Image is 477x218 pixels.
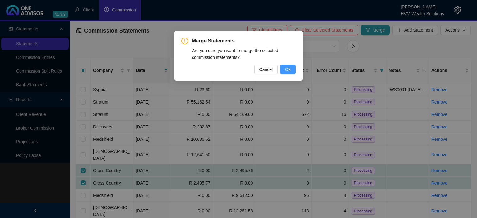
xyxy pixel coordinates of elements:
[280,65,296,74] button: Ok
[192,47,296,61] div: Are you sure you want to merge the selected commission statements?
[259,66,273,73] span: Cancel
[181,38,188,44] span: exclamation-circle
[192,37,296,45] span: Merge Statements
[285,66,291,73] span: Ok
[254,65,278,74] button: Cancel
